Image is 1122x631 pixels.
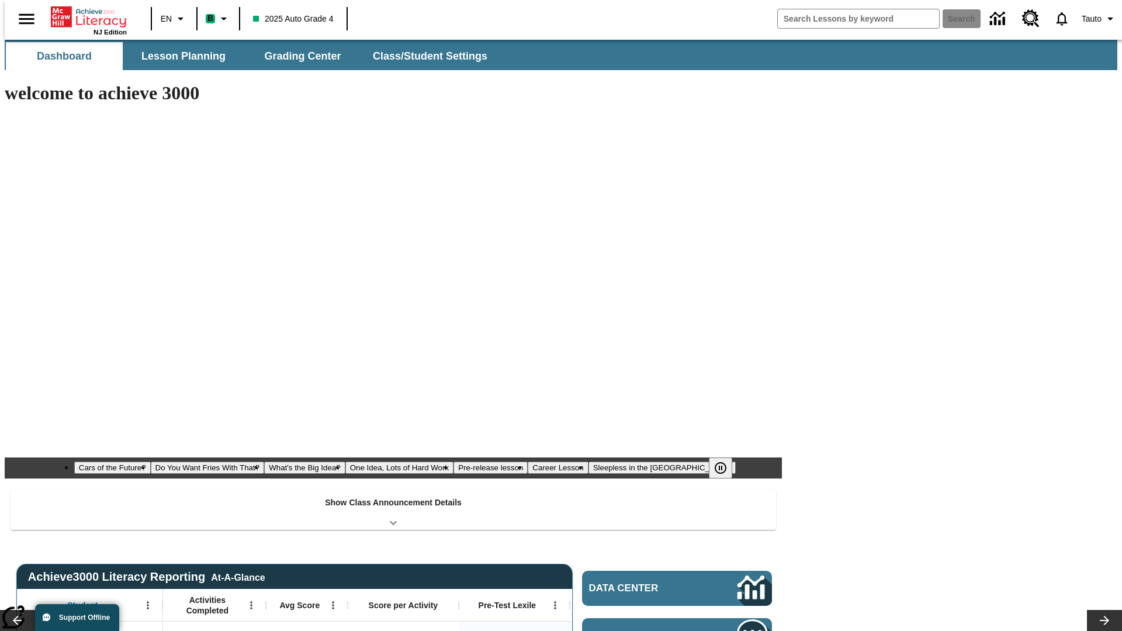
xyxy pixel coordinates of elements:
a: Data Center [582,571,772,606]
div: SubNavbar [5,40,1117,70]
div: Show Class Announcement Details [11,490,776,530]
button: Profile/Settings [1077,8,1122,29]
button: Grading Center [244,42,361,70]
button: Pause [709,457,732,479]
button: Open side menu [9,2,44,36]
a: Notifications [1047,4,1077,34]
button: Slide 1 Cars of the Future? [74,462,151,474]
button: Slide 6 Career Lesson [528,462,588,474]
span: B [207,11,213,26]
button: Boost Class color is mint green. Change class color [201,8,236,29]
div: At-A-Glance [211,570,265,583]
button: Slide 4 One Idea, Lots of Hard Work [345,462,453,474]
input: search field [778,9,939,28]
button: Language: EN, Select a language [155,8,193,29]
button: Slide 2 Do You Want Fries With That? [151,462,265,474]
span: NJ Edition [93,29,127,36]
a: Resource Center, Will open in new tab [1015,3,1047,34]
div: SubNavbar [5,42,498,70]
button: Slide 7 Sleepless in the Animal Kingdom [588,462,736,474]
div: Home [51,4,127,36]
a: Home [51,5,127,29]
button: Lesson Planning [125,42,242,70]
button: Open Menu [243,597,260,614]
span: Data Center [589,583,698,594]
button: Open Menu [546,597,564,614]
p: Show Class Announcement Details [325,497,462,509]
h1: welcome to achieve 3000 [5,82,782,104]
span: Activities Completed [169,595,246,616]
span: Score per Activity [369,600,438,611]
span: Tauto [1082,13,1102,25]
button: Open Menu [139,597,157,614]
button: Slide 3 What's the Big Idea? [264,462,345,474]
button: Open Menu [324,597,342,614]
div: Pause [709,457,744,479]
button: Lesson carousel, Next [1087,610,1122,631]
button: Slide 5 Pre-release lesson [453,462,528,474]
button: Class/Student Settings [363,42,497,70]
span: 2025 Auto Grade 4 [253,13,334,25]
span: Avg Score [279,600,320,611]
span: Student [67,600,98,611]
span: Pre-Test Lexile [479,600,536,611]
a: Data Center [983,3,1015,35]
span: EN [161,13,172,25]
button: Dashboard [6,42,123,70]
span: Achieve3000 Literacy Reporting [28,570,265,584]
span: Support Offline [59,613,110,622]
button: Support Offline [35,604,119,631]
